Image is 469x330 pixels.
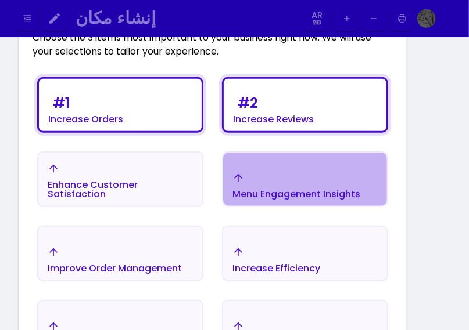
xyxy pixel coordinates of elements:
[48,180,193,199] div: Enhance Customer Satisfaction
[71,6,300,32] button: إنشاء مكان
[232,264,320,273] div: Increase Efficiency
[48,264,182,273] div: Improve Order Management
[37,151,203,207] button: Enhance Customer Satisfaction
[48,115,123,124] div: Increase Orders
[222,151,388,207] button: Menu Engagement Insights
[19,17,407,59] div: Choose the 3 items most important to your business right now. We will use your selections to tail...
[37,77,203,133] button: #1Increase Orders
[53,96,70,110] div: # 1
[233,115,314,124] div: Increase Reviews
[439,9,458,28] img: Image
[232,190,360,199] div: Menu Engagement Insights
[222,77,388,133] button: #2Increase Reviews
[76,12,289,25] div: إنشاء مكان
[417,9,436,28] img: Image
[238,96,258,110] div: # 2
[222,226,388,281] button: Increase Efficiency
[37,226,203,281] button: Improve Order Management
